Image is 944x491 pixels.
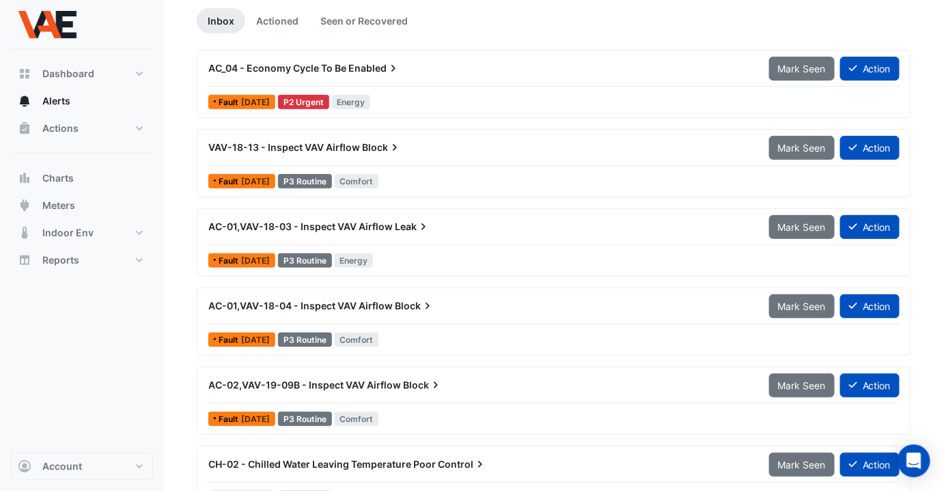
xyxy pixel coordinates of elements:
span: AC_04 - Economy Cycle To Be [208,62,346,74]
app-icon: Dashboard [18,67,31,81]
span: Indoor Env [42,226,94,240]
div: P3 Routine [278,333,332,347]
button: Account [11,453,153,480]
a: Actioned [245,8,309,33]
button: Indoor Env [11,219,153,247]
span: Account [42,460,82,473]
button: Mark Seen [769,57,835,81]
app-icon: Actions [18,122,31,135]
span: Fri 08-Aug-2025 14:30 AEST [241,176,270,186]
button: Dashboard [11,60,153,87]
span: CH-02 - Chilled Water Leaving Temperature Poor [208,458,436,470]
span: Fri 08-Aug-2025 08:15 AEST [241,255,270,266]
span: Reports [42,253,79,267]
span: Mark Seen [778,380,826,391]
span: Fri 08-Aug-2025 08:15 AEST [241,335,270,345]
span: Charts [42,171,74,185]
span: Comfort [335,412,379,426]
button: Action [840,374,900,397]
button: Action [840,294,900,318]
span: Dashboard [42,67,94,81]
app-icon: Indoor Env [18,226,31,240]
button: Action [840,453,900,477]
span: Enabled [348,61,400,75]
app-icon: Charts [18,171,31,185]
app-icon: Reports [18,253,31,267]
span: AC-02,VAV-19-09B - Inspect VAV Airflow [208,379,401,391]
button: Mark Seen [769,294,835,318]
button: Mark Seen [769,374,835,397]
div: P3 Routine [278,253,332,268]
span: Fault [219,257,241,265]
span: Block [403,378,443,392]
span: AC-01,VAV-18-03 - Inspect VAV Airflow [208,221,393,232]
button: Alerts [11,87,153,115]
span: Meters [42,199,75,212]
button: Charts [11,165,153,192]
span: Block [362,141,402,154]
div: Open Intercom Messenger [898,445,930,477]
span: Mark Seen [778,459,826,471]
button: Mark Seen [769,453,835,477]
span: Energy [332,95,371,109]
button: Reports [11,247,153,274]
button: Actions [11,115,153,142]
div: P3 Routine [278,412,332,426]
span: VAV-18-13 - Inspect VAV Airflow [208,141,360,153]
a: Seen or Recovered [309,8,419,33]
app-icon: Alerts [18,94,31,108]
span: Fault [219,336,241,344]
button: Action [840,215,900,239]
app-icon: Meters [18,199,31,212]
span: Mark Seen [778,63,826,74]
span: Mark Seen [778,300,826,312]
img: Company Logo [16,11,78,38]
a: Inbox [197,8,245,33]
span: Alerts [42,94,70,108]
span: Fri 08-Aug-2025 08:15 AEST [241,414,270,424]
span: Comfort [335,333,379,347]
span: Actions [42,122,79,135]
button: Meters [11,192,153,219]
span: AC-01,VAV-18-04 - Inspect VAV Airflow [208,300,393,311]
button: Mark Seen [769,136,835,160]
button: Mark Seen [769,215,835,239]
span: Energy [335,253,374,268]
span: Control [438,458,487,471]
div: P2 Urgent [278,95,329,109]
span: Leak [395,220,430,234]
span: Mark Seen [778,142,826,154]
span: Fault [219,178,241,186]
span: Fault [219,98,241,107]
span: Fault [219,415,241,423]
button: Action [840,57,900,81]
button: Action [840,136,900,160]
div: P3 Routine [278,174,332,188]
span: Mark Seen [778,221,826,233]
span: Comfort [335,174,379,188]
span: Block [395,299,434,313]
span: Thu 24-Jul-2025 12:00 AEST [241,97,270,107]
